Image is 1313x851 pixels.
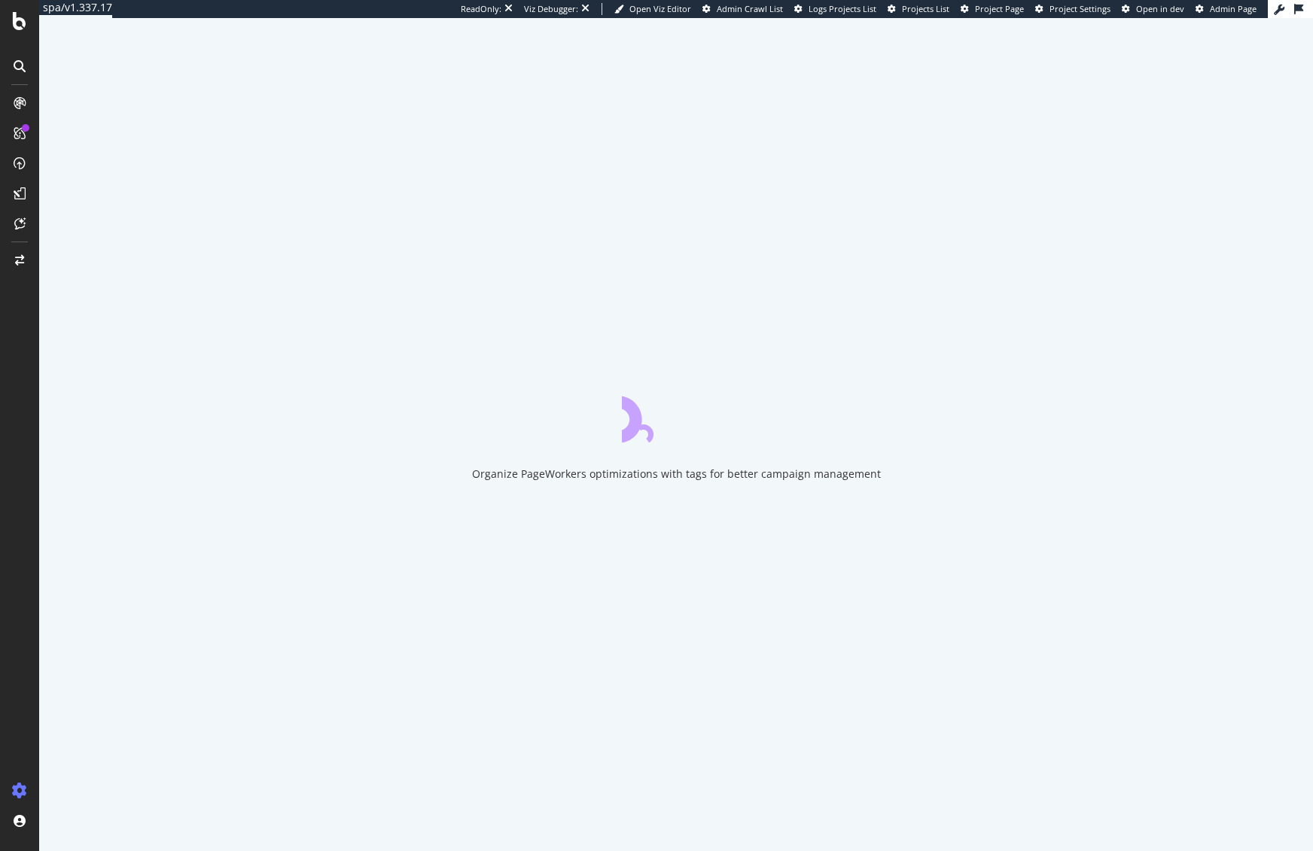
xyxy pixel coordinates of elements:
a: Project Settings [1035,3,1110,15]
a: Logs Projects List [794,3,876,15]
span: Admin Crawl List [717,3,783,14]
a: Project Page [961,3,1024,15]
span: Open in dev [1136,3,1184,14]
span: Project Page [975,3,1024,14]
span: Open Viz Editor [629,3,691,14]
div: Organize PageWorkers optimizations with tags for better campaign management [472,467,881,482]
span: Project Settings [1049,3,1110,14]
span: Admin Page [1210,3,1257,14]
a: Projects List [888,3,949,15]
a: Open in dev [1122,3,1184,15]
a: Admin Page [1196,3,1257,15]
a: Admin Crawl List [702,3,783,15]
div: ReadOnly: [461,3,501,15]
span: Projects List [902,3,949,14]
div: animation [622,388,730,442]
span: Logs Projects List [809,3,876,14]
a: Open Viz Editor [614,3,691,15]
div: Viz Debugger: [524,3,578,15]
